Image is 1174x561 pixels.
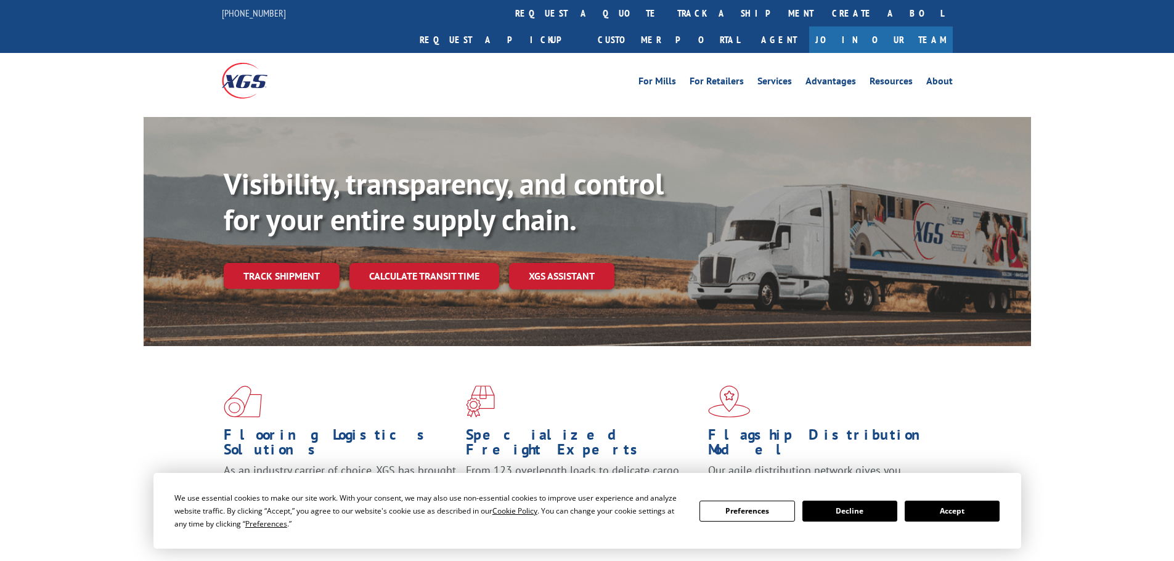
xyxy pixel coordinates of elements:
[509,263,614,289] a: XGS ASSISTANT
[224,263,340,289] a: Track shipment
[589,26,749,53] a: Customer Portal
[224,427,457,463] h1: Flooring Logistics Solutions
[466,385,495,418] img: xgs-icon-focused-on-flooring-red
[466,463,699,518] p: From 123 overlength loads to delicate cargo, our experienced staff knows the best way to move you...
[802,501,897,522] button: Decline
[638,76,676,90] a: For Mills
[926,76,953,90] a: About
[224,385,262,418] img: xgs-icon-total-supply-chain-intelligence-red
[224,463,456,507] span: As an industry carrier of choice, XGS has brought innovation and dedication to flooring logistics...
[870,76,913,90] a: Resources
[245,519,287,529] span: Preferences
[224,164,664,238] b: Visibility, transparency, and control for your entire supply chain.
[809,26,953,53] a: Join Our Team
[749,26,809,53] a: Agent
[805,76,856,90] a: Advantages
[153,473,1021,549] div: Cookie Consent Prompt
[466,427,699,463] h1: Specialized Freight Experts
[699,501,794,522] button: Preferences
[905,501,1000,522] button: Accept
[410,26,589,53] a: Request a pickup
[708,427,941,463] h1: Flagship Distribution Model
[708,463,935,492] span: Our agile distribution network gives you nationwide inventory management on demand.
[349,263,499,289] a: Calculate transit time
[708,385,751,418] img: xgs-icon-flagship-distribution-model-red
[492,506,537,516] span: Cookie Policy
[174,491,685,530] div: We use essential cookies to make our site work. With your consent, we may also use non-essential ...
[222,7,286,19] a: [PHONE_NUMBER]
[757,76,792,90] a: Services
[690,76,744,90] a: For Retailers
